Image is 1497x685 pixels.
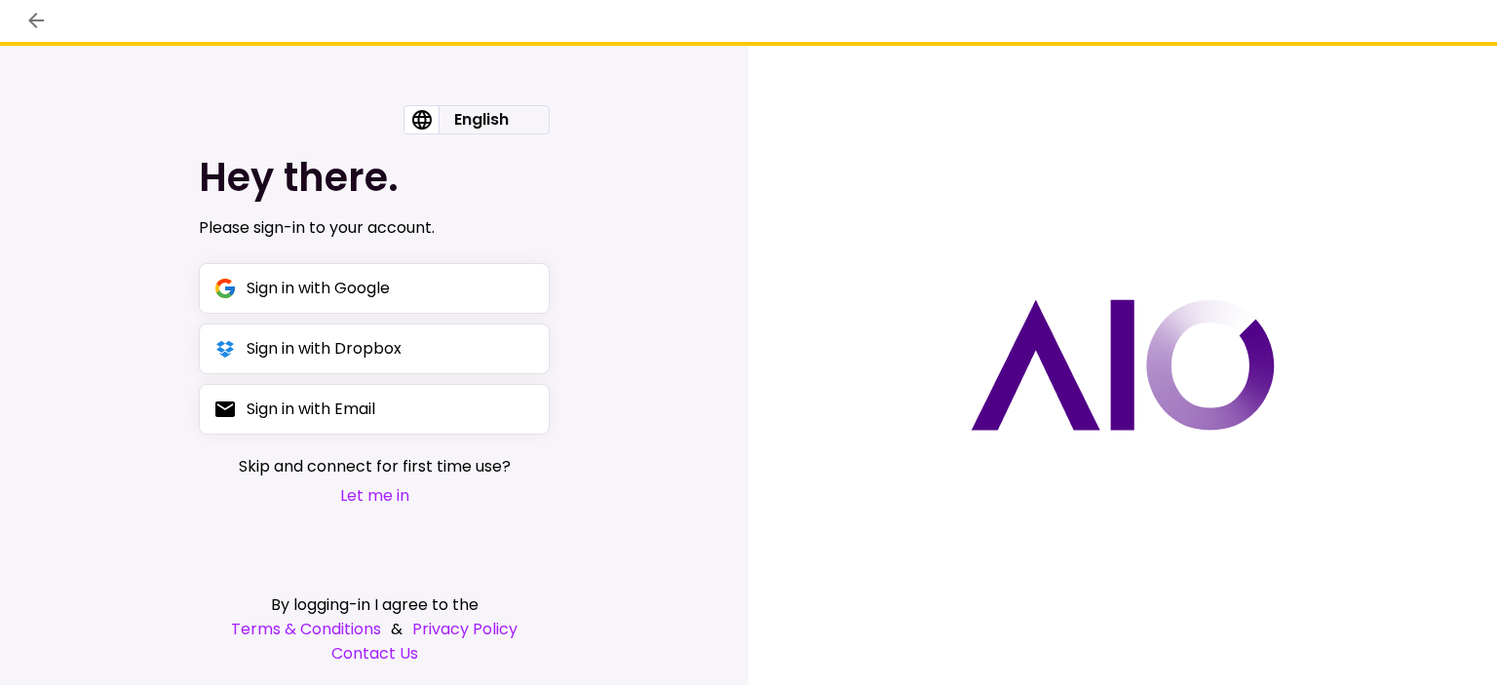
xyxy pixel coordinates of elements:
[247,276,390,300] div: Sign in with Google
[199,263,550,314] button: Sign in with Google
[199,617,550,641] div: &
[247,397,375,421] div: Sign in with Email
[971,299,1275,431] img: AIO logo
[199,641,550,666] a: Contact Us
[439,106,524,133] div: English
[247,336,402,361] div: Sign in with Dropbox
[231,617,381,641] a: Terms & Conditions
[19,4,53,37] button: back
[199,216,550,240] div: Please sign-in to your account.
[239,483,511,508] button: Let me in
[199,154,550,201] h1: Hey there.
[199,323,550,374] button: Sign in with Dropbox
[199,592,550,617] div: By logging-in I agree to the
[239,454,511,478] span: Skip and connect for first time use?
[199,384,550,435] button: Sign in with Email
[412,617,518,641] a: Privacy Policy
